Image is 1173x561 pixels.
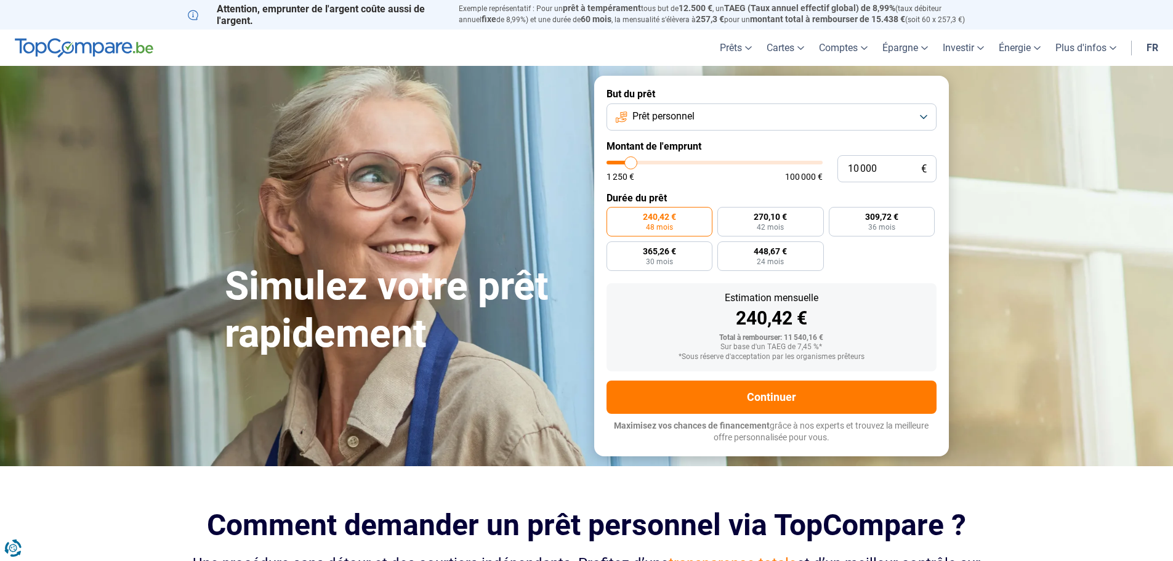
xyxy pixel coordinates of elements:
[643,212,676,221] span: 240,42 €
[607,140,937,152] label: Montant de l'emprunt
[868,224,895,231] span: 36 mois
[632,110,695,123] span: Prêt personnel
[616,343,927,352] div: Sur base d'un TAEG de 7,45 %*
[712,30,759,66] a: Prêts
[875,30,935,66] a: Épargne
[616,353,927,361] div: *Sous réserve d'acceptation par les organismes prêteurs
[607,381,937,414] button: Continuer
[581,14,611,24] span: 60 mois
[607,420,937,444] p: grâce à nos experts et trouvez la meilleure offre personnalisée pour vous.
[614,421,770,430] span: Maximisez vos chances de financement
[754,247,787,256] span: 448,67 €
[225,263,579,358] h1: Simulez votre prêt rapidement
[865,212,898,221] span: 309,72 €
[188,3,444,26] p: Attention, emprunter de l'argent coûte aussi de l'argent.
[459,3,986,25] p: Exemple représentatif : Pour un tous but de , un (taux débiteur annuel de 8,99%) et une durée de ...
[1139,30,1166,66] a: fr
[757,258,784,265] span: 24 mois
[921,164,927,174] span: €
[991,30,1048,66] a: Énergie
[679,3,712,13] span: 12.500 €
[607,172,634,181] span: 1 250 €
[607,192,937,204] label: Durée du prêt
[785,172,823,181] span: 100 000 €
[696,14,724,24] span: 257,3 €
[646,224,673,231] span: 48 mois
[616,309,927,328] div: 240,42 €
[607,103,937,131] button: Prêt personnel
[643,247,676,256] span: 365,26 €
[482,14,496,24] span: fixe
[759,30,812,66] a: Cartes
[646,258,673,265] span: 30 mois
[616,334,927,342] div: Total à rembourser: 11 540,16 €
[616,293,927,303] div: Estimation mensuelle
[724,3,895,13] span: TAEG (Taux annuel effectif global) de 8,99%
[935,30,991,66] a: Investir
[754,212,787,221] span: 270,10 €
[188,508,986,542] h2: Comment demander un prêt personnel via TopCompare ?
[757,224,784,231] span: 42 mois
[607,88,937,100] label: But du prêt
[563,3,641,13] span: prêt à tempérament
[812,30,875,66] a: Comptes
[15,38,153,58] img: TopCompare
[1048,30,1124,66] a: Plus d'infos
[750,14,905,24] span: montant total à rembourser de 15.438 €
